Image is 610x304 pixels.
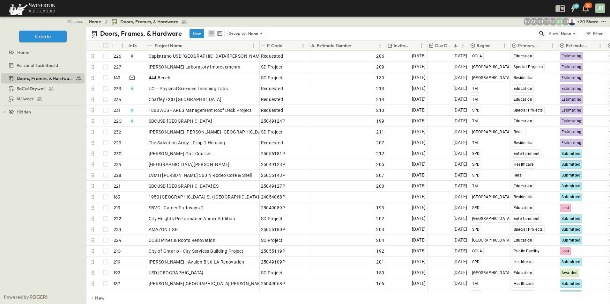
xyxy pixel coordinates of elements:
[472,130,511,134] span: [GEOGRAPHIC_DATA]
[261,215,283,222] span: SD Project
[114,118,122,124] p: 220
[376,172,384,178] span: 207
[453,193,467,200] span: [DATE]
[114,215,122,222] p: 222
[376,161,384,168] span: 205
[472,271,511,275] span: [GEOGRAPHIC_DATA]
[207,29,225,38] div: table view
[17,96,34,102] span: Millwork
[114,75,121,81] p: 143
[114,280,120,287] p: 187
[453,52,467,60] span: [DATE]
[114,85,122,92] p: 233
[514,260,534,264] span: Healthcare
[261,85,283,92] span: Requested
[129,37,137,54] div: Info
[376,237,384,243] span: 204
[514,97,532,102] span: Education
[412,247,426,255] span: [DATE]
[1,74,83,83] a: Doors, Frames, & Hardware
[118,42,126,49] button: Menu
[562,260,581,264] span: Submitted
[376,107,384,113] span: 210
[149,140,225,146] span: The Salvation Army - Prop 1 Housing
[555,18,563,25] div: Joshua Russell (joshua.russell@swinerton.com)
[453,139,467,146] span: [DATE]
[412,161,426,168] span: [DATE]
[459,42,467,49] button: Menu
[412,96,426,103] span: [DATE]
[596,42,604,49] button: Menu
[128,40,147,51] div: Info
[492,42,499,49] button: Sort
[453,96,467,103] span: [DATE]
[453,182,467,190] span: [DATE]
[514,206,532,210] span: Education
[600,18,607,25] button: test
[586,18,599,25] div: Share
[453,215,467,222] span: [DATE]
[543,18,550,25] div: Travis Osterloh (travis.osterloh@swinerton.com)
[114,64,121,70] p: 227
[261,107,283,113] span: Requested
[514,151,540,156] span: Entertainment
[1,61,83,70] a: Personal Task Board
[1,48,83,57] a: Home
[577,18,584,25] p: + 20
[514,108,543,112] span: Special Projects
[114,129,122,135] p: 232
[114,140,122,146] p: 229
[149,64,241,70] span: [PERSON_NAME] Laboratory Improvements
[261,291,286,298] span: 25049101P
[149,280,265,287] span: [PERSON_NAME][GEOGRAPHIC_DATA][PERSON_NAME]
[472,97,478,102] span: TM
[472,281,478,286] span: TM
[412,150,426,157] span: [DATE]
[149,85,228,92] span: UCI - Physical Sciences Teaching Labs
[114,248,121,254] p: 210
[261,64,283,70] span: SD Project
[514,249,540,253] span: Public Facility
[261,96,283,103] span: Requested
[562,54,582,58] span: Estimating
[261,172,286,178] span: 25055143P
[562,173,581,177] span: Submitted
[376,270,384,276] span: 150
[114,53,122,59] p: 226
[518,42,540,49] p: Primary Market
[155,42,182,49] p: Project Name
[114,259,121,265] p: 219
[267,42,282,49] p: P-Code
[376,205,384,211] span: 193
[149,150,210,157] span: [PERSON_NAME] Golf Course
[418,42,425,49] button: Menu
[261,194,286,200] span: 24054068P
[114,237,122,243] p: 224
[17,62,58,69] span: Personal Task Board
[514,65,543,69] span: Special Projects
[412,291,426,298] span: [DATE]
[149,215,235,222] span: City Heights Performance Annex Addition
[568,18,576,25] img: Brandon Norcutt (brandon.norcutt@swinerton.com)
[452,42,459,49] button: Sort
[566,42,588,49] p: Estimate Status
[261,118,286,124] span: 25049124P
[514,130,524,134] span: Retail
[114,96,122,103] p: 234
[376,42,384,49] button: Menu
[514,86,532,91] span: Education
[376,118,384,124] span: 199
[595,3,606,14] button: JR
[586,3,591,8] p: 30
[412,226,426,233] span: [DATE]
[261,237,283,243] span: SD Project
[412,193,426,200] span: [DATE]
[100,29,182,38] p: Doors, Frames, & Hardware
[562,195,581,199] span: Submitted
[453,280,467,287] span: [DATE]
[261,270,283,276] span: SD Project
[1,84,83,93] a: SoCal Drywall
[514,76,534,80] span: Residential
[514,271,532,275] span: Education
[595,4,605,13] div: JR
